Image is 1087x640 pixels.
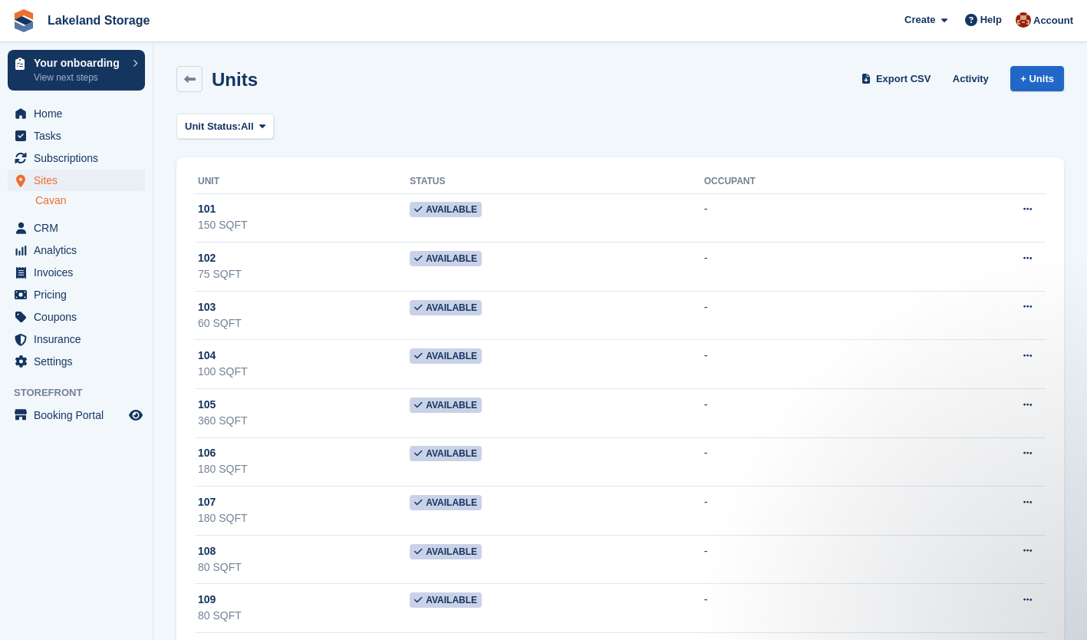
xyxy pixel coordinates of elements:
[12,9,35,32] img: stora-icon-8386f47178a22dfd0bd8f6a31ec36ba5ce8667c1dd55bd0f319d3a0aa187defe.svg
[704,291,914,340] td: -
[8,404,145,426] a: menu
[947,66,995,91] a: Activity
[198,510,410,526] div: 180 SQFT
[704,170,914,194] th: Occupant
[858,66,937,91] a: Export CSV
[8,239,145,261] a: menu
[34,71,125,84] p: View next steps
[34,103,126,124] span: Home
[198,494,216,510] span: 107
[8,217,145,239] a: menu
[241,119,254,134] span: All
[198,461,410,477] div: 180 SQFT
[41,8,156,33] a: Lakeland Storage
[1010,66,1064,91] a: + Units
[980,12,1002,28] span: Help
[8,125,145,147] a: menu
[704,193,914,242] td: -
[8,306,145,328] a: menu
[34,147,126,169] span: Subscriptions
[198,348,216,364] span: 104
[410,251,482,266] span: Available
[34,125,126,147] span: Tasks
[198,413,410,429] div: 360 SQFT
[198,608,410,624] div: 80 SQFT
[34,262,126,283] span: Invoices
[410,495,482,510] span: Available
[410,170,704,194] th: Status
[34,239,126,261] span: Analytics
[198,299,216,315] span: 103
[198,201,216,217] span: 101
[8,262,145,283] a: menu
[198,397,216,413] span: 105
[704,389,914,438] td: -
[34,284,126,305] span: Pricing
[704,242,914,292] td: -
[410,592,482,608] span: Available
[198,364,410,380] div: 100 SQFT
[127,406,145,424] a: Preview store
[34,58,125,68] p: Your onboarding
[8,328,145,350] a: menu
[8,170,145,191] a: menu
[1033,13,1073,28] span: Account
[198,315,410,332] div: 60 SQFT
[198,445,216,461] span: 106
[34,217,126,239] span: CRM
[876,71,931,87] span: Export CSV
[34,170,126,191] span: Sites
[34,306,126,328] span: Coupons
[1016,12,1031,28] img: Cillian Geraghty
[704,340,914,389] td: -
[410,202,482,217] span: Available
[8,147,145,169] a: menu
[198,543,216,559] span: 108
[410,300,482,315] span: Available
[410,348,482,364] span: Available
[35,193,145,208] a: Cavan
[704,584,914,633] td: -
[198,592,216,608] span: 109
[34,404,126,426] span: Booking Portal
[8,50,145,91] a: Your onboarding View next steps
[8,103,145,124] a: menu
[185,119,241,134] span: Unit Status:
[904,12,935,28] span: Create
[198,266,410,282] div: 75 SQFT
[704,437,914,487] td: -
[8,351,145,372] a: menu
[198,250,216,266] span: 102
[195,170,410,194] th: Unit
[14,385,153,401] span: Storefront
[704,487,914,536] td: -
[212,69,258,90] h2: Units
[198,559,410,576] div: 80 SQFT
[34,351,126,372] span: Settings
[176,114,274,139] button: Unit Status: All
[34,328,126,350] span: Insurance
[8,284,145,305] a: menu
[198,217,410,233] div: 150 SQFT
[410,398,482,413] span: Available
[410,544,482,559] span: Available
[704,535,914,584] td: -
[410,446,482,461] span: Available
